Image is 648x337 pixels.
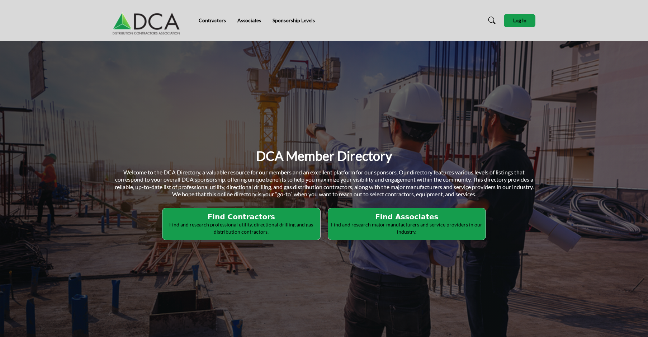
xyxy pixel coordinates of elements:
p: Find and research major manufacturers and service providers in our industry. [330,221,484,235]
h2: Find Associates [330,212,484,221]
button: Find Associates Find and research major manufacturers and service providers in our industry. [328,208,486,240]
h2: Find Contractors [165,212,318,221]
button: Log In [504,14,535,27]
a: Associates [237,17,261,23]
p: Find and research professional utility, directional drilling and gas distribution contractors. [165,221,318,235]
button: Find Contractors Find and research professional utility, directional drilling and gas distributio... [162,208,321,240]
img: Site Logo [113,6,184,35]
a: Sponsorship Levels [273,17,315,23]
h1: DCA Member Directory [256,148,392,164]
span: Log In [513,17,526,23]
a: Search [481,15,500,26]
a: Contractors [199,17,226,23]
span: Welcome to the DCA Directory, a valuable resource for our members and an excellent platform for o... [115,169,534,198]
